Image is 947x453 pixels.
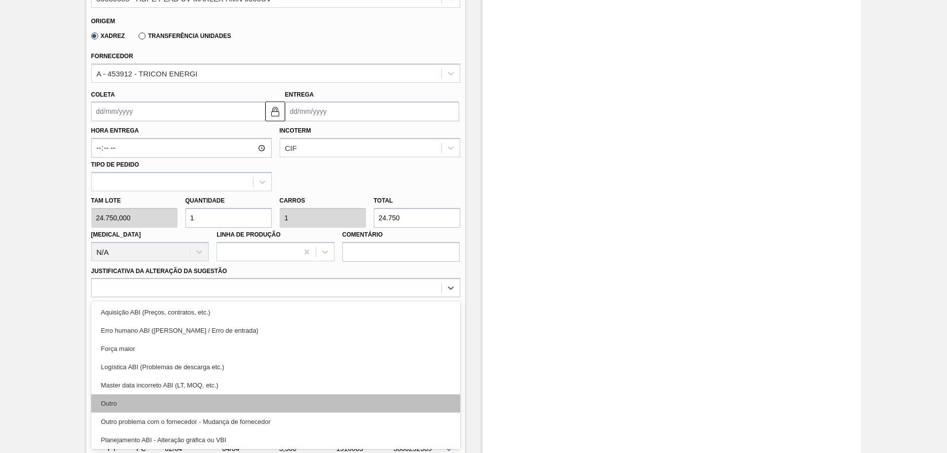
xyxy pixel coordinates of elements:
[91,53,133,60] label: Fornecedor
[91,91,115,98] label: Coleta
[91,231,141,238] label: [MEDICAL_DATA]
[91,394,460,413] div: Outro
[91,124,272,138] label: Hora Entrega
[269,105,281,117] img: locked
[280,127,311,134] label: Incoterm
[91,321,460,340] div: Erro humano ABI ([PERSON_NAME] / Erro de entrada)
[91,268,227,275] label: Justificativa da Alteração da Sugestão
[285,102,459,121] input: dd/mm/yyyy
[374,197,393,204] label: Total
[91,303,460,321] div: Aquisição ABI (Preços, contratos, etc.)
[342,228,460,242] label: Comentário
[91,194,178,208] label: Tam lote
[285,144,297,152] div: CIF
[91,18,115,25] label: Origem
[97,69,198,77] div: A - 453912 - TRICON ENERGI
[280,197,305,204] label: Carros
[91,358,460,376] div: Logística ABI (Problemas de descarga etc.)
[91,33,125,39] label: Xadrez
[91,300,460,314] label: Observações
[185,197,225,204] label: Quantidade
[139,33,231,39] label: Transferência Unidades
[91,431,460,449] div: Planejamento ABI - Alteração gráfica ou VBI
[91,102,265,121] input: dd/mm/yyyy
[285,91,314,98] label: Entrega
[91,413,460,431] div: Outro problema com o fornecedor - Mudança de fornecedor
[265,102,285,121] button: locked
[91,340,460,358] div: Força maior
[217,231,281,238] label: Linha de Produção
[91,161,139,168] label: Tipo de pedido
[91,376,460,394] div: Master data incorreto ABI (LT, MOQ, etc.)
